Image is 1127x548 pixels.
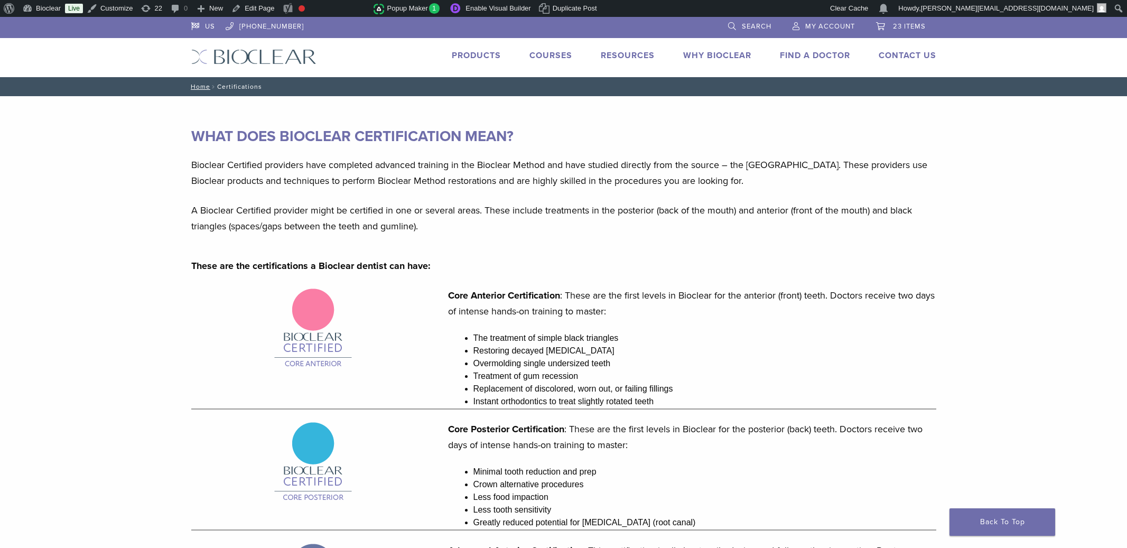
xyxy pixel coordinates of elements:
span: 23 items [893,22,926,31]
a: US [191,17,215,33]
span: Search [742,22,771,31]
a: Products [452,50,501,61]
strong: Core Posterior Certification [448,423,564,435]
span: My Account [805,22,855,31]
a: 23 items [876,17,926,33]
li: The treatment of simple black triangles [473,332,936,345]
p: A Bioclear Certified provider might be certified in one or several areas. These include treatment... [191,202,936,234]
a: Why Bioclear [683,50,751,61]
a: [PHONE_NUMBER] [226,17,304,33]
li: Overmolding single undersized teeth [473,357,936,370]
a: Find A Doctor [780,50,850,61]
img: Bioclear [191,49,316,64]
strong: Core Anterior Certification [448,290,560,301]
div: Focus keyphrase not set [299,5,305,12]
li: Less food impaction [473,491,936,504]
li: Crown alternative procedures [473,478,936,491]
h3: WHAT DOES BIOCLEAR CERTIFICATION MEAN? [191,124,936,149]
span: / [210,84,217,89]
a: Live [65,4,83,13]
img: Views over 48 hours. Click for more Jetpack Stats. [314,3,374,15]
nav: Certifications [183,77,944,96]
li: Instant orthodontics to treat slightly rotated teeth [473,395,936,408]
li: Treatment of gum recession [473,370,936,383]
li: Greatly reduced potential for [MEDICAL_DATA] (root canal) [473,516,936,529]
a: Courses [529,50,572,61]
span: [PERSON_NAME][EMAIL_ADDRESS][DOMAIN_NAME] [921,4,1094,12]
a: Back To Top [949,508,1055,536]
p: : These are the first levels in Bioclear for the anterior (front) teeth. Doctors receive two days... [448,287,936,319]
a: Contact Us [879,50,936,61]
li: Replacement of discolored, worn out, or failing fillings [473,383,936,395]
li: Minimal tooth reduction and prep [473,466,936,478]
li: Less tooth sensitivity [473,504,936,516]
li: Restoring decayed [MEDICAL_DATA] [473,345,936,357]
p: Bioclear Certified providers have completed advanced training in the Bioclear Method and have stu... [191,157,936,189]
p: : These are the first levels in Bioclear for the posterior (back) teeth. Doctors receive two days... [448,421,936,453]
a: Home [188,83,210,90]
a: Resources [601,50,655,61]
a: My Account [793,17,855,33]
span: 1 [429,3,440,14]
a: Search [728,17,771,33]
strong: These are the certifications a Bioclear dentist can have: [191,260,431,272]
